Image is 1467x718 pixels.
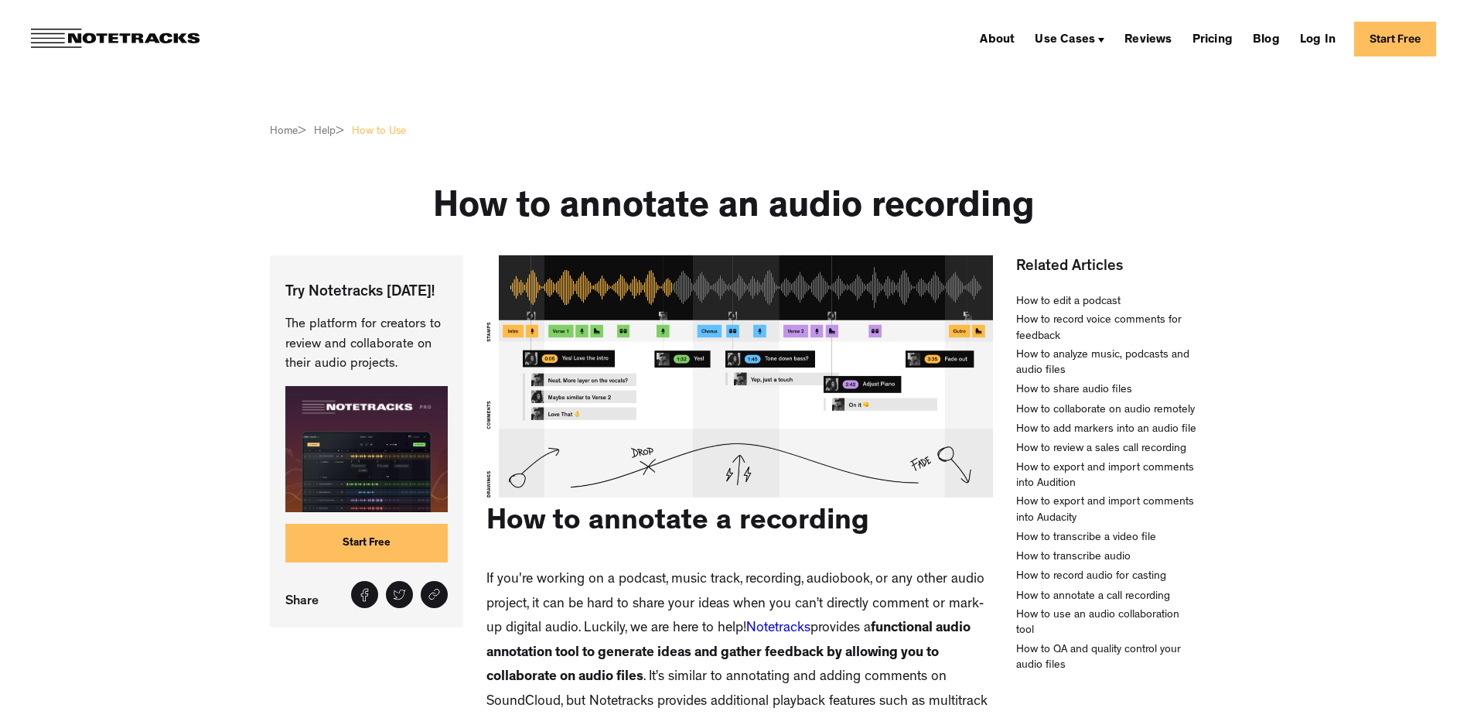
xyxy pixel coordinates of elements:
a: Reviews [1118,26,1178,51]
a: About [974,26,1021,51]
div: Home [270,124,298,139]
h2: Related Articles [1016,255,1197,279]
p: The platform for creators to review and collaborate on their audio projects. [285,315,449,374]
a: Start Free [285,524,449,562]
a: Log In [1294,26,1342,51]
p: Share [285,590,326,612]
a: How to QA and quality control your audio files [1016,643,1197,675]
a: Notetracks [746,622,810,636]
a: How to analyze music, podcasts and audio files [1016,348,1197,380]
a: How to record audio for casting [1016,569,1166,585]
a: How to collaborate on audio remotely [1016,403,1195,419]
div: Help [314,124,336,139]
a: Start Free [1354,22,1436,56]
a: Home> [270,124,306,139]
a: Pricing [1186,26,1239,51]
a: How to add markers into an audio file [1016,422,1196,438]
div: Use Cases [1035,34,1095,46]
strong: functional audio annotation tool to generate ideas and gather feedback by allowing you to collabo... [486,622,971,685]
div: > [298,124,306,139]
a: How to use an audio collaboration tool [1016,608,1197,640]
a: How to export and import comments into Audacity [1016,495,1197,527]
a: How to edit a podcast [1016,295,1121,310]
div: Use Cases [1029,26,1110,51]
a: Blog [1247,26,1286,51]
a: How to review a sales call recording [1016,442,1186,457]
a: How to share audio files [1016,383,1132,398]
a: Tweet [386,581,413,608]
a: How to Use [352,124,406,139]
img: Share link icon [428,588,441,601]
a: How to transcribe audio [1016,550,1131,566]
a: How to record voice comments for feedback [1016,313,1197,345]
div: > [336,124,344,139]
a: Help> [314,124,344,139]
a: Share on Facebook [351,581,378,608]
a: How to transcribe a video file [1016,531,1156,546]
a: How to export and import comments into Audition [1016,461,1197,493]
a: How to annotate a call recording [1016,590,1170,605]
h2: How to annotate a recording [486,505,869,542]
h1: How to annotate an audio recording [433,186,1035,232]
p: Try Notetracks [DATE]! [285,282,449,303]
